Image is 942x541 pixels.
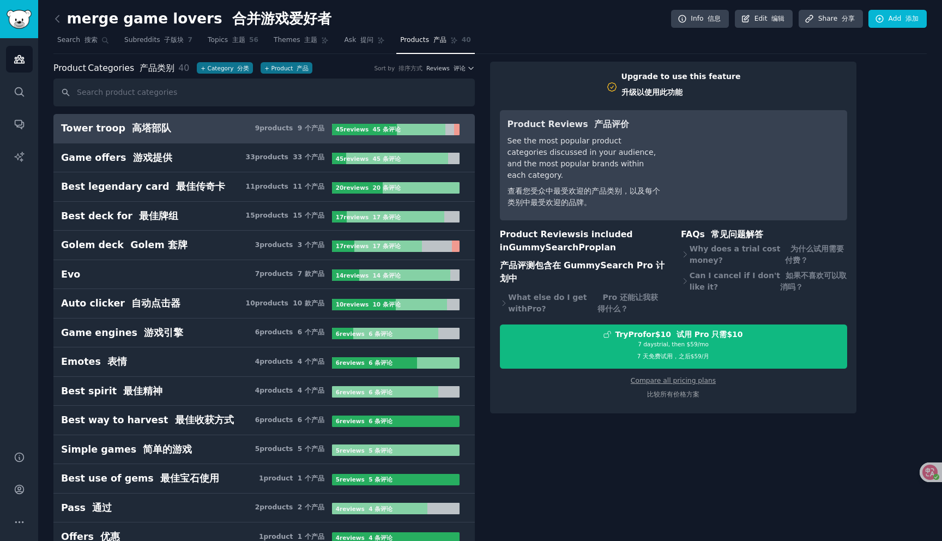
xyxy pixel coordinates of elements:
span: Products [400,35,446,45]
font: 2 个产品 [298,503,324,511]
span: GummySearch Pro [509,242,595,253]
b: 20 review s [336,184,401,191]
div: Auto clicker [61,297,180,310]
a: Emotes 表情4products 4 个产品6reviews 6 条评论 [53,347,475,377]
a: Subreddits 子版块7 [120,32,196,54]
span: 7 [188,35,192,45]
font: 如果不喜欢可以取消吗？ [780,271,847,291]
b: 6 review s [336,359,392,366]
div: Simple games [61,443,192,456]
font: 通过 [92,502,112,513]
font: 评论 [454,65,466,71]
span: Reviews [426,64,466,72]
div: Upgrade to use this feature [621,71,741,103]
font: 20 条评论 [372,184,400,191]
a: Share 分享 [799,10,863,28]
font: 17 条评论 [372,243,400,249]
font: 提问 [360,36,373,44]
h3: Product Reviews is included in plan [500,228,666,290]
span: 40 [178,63,189,73]
font: 5 条评论 [369,447,392,454]
font: 45 条评论 [372,155,400,162]
button: Reviews 评论 [426,64,475,72]
font: 15 个产品 [293,212,324,219]
div: Emotes [61,355,127,369]
div: Game engines [61,326,183,340]
div: 6 product s [255,328,324,338]
a: Golem deck Golem 套牌3products 3 个产品17reviews 17 条评论 [53,231,475,260]
div: Evo [61,268,80,281]
font: Pro 还能让我获得什么？ [597,293,658,313]
font: 比较所有价格方案 [647,390,699,398]
font: 分享 [842,15,855,22]
font: 5 条评论 [369,476,392,483]
div: Pass [61,501,112,515]
div: 6 product s [255,416,324,425]
div: 2 product s [255,503,324,513]
b: 6 review s [336,330,392,337]
font: 3 个产品 [298,241,324,249]
font: 常见问题解答 [711,229,763,239]
div: What else do I get with Pro ? [500,290,666,317]
font: 最佳传奇卡 [176,181,225,192]
span: Themes [274,35,317,45]
font: 查看您受众中最受欢迎的产品类别，以及每个类别中最受欢迎的品牌。 [508,187,660,207]
span: + [201,64,206,72]
font: 产品 [433,36,446,44]
div: 9 product s [255,124,324,134]
span: Search [57,35,98,45]
font: 7 款产品 [298,270,324,278]
a: Game offers 游戏提供33products 33 个产品45reviews 45 条评论 [53,143,475,173]
a: Best use of gems 最佳宝石使用1product 1 个产品5reviews 5 条评论 [53,464,475,494]
font: 编辑 [771,15,784,22]
font: 为什么试用需要付费？ [785,244,844,265]
h2: merge game lovers [53,10,331,28]
button: TryProfor$10 试用 Pro 只需$107 daystrial, then $59/mo7 天免费试用，之后$59/月 [500,324,847,369]
a: Pass 通过2products 2 个产品4reviews 4 条评论 [53,494,475,523]
b: 45 review s [336,155,401,162]
div: Can I cancel if I don't like it? [681,268,847,294]
div: 1 product [259,474,324,484]
a: Edit 编辑 [735,10,793,28]
div: 7 product s [255,269,324,279]
a: Simple games 简单的游戏5products 5 个产品5reviews 5 条评论 [53,435,475,465]
a: Best spirit 最佳精神4products 4 个产品6reviews 6 条评论 [53,377,475,406]
div: 4 product s [255,357,324,367]
font: 游戏引擎 [144,327,183,338]
font: 4 条评论 [369,506,392,512]
a: Evo7products 7 款产品14reviews 14 条评论 [53,260,475,290]
a: Search 搜索 [53,32,113,54]
font: 11 个产品 [293,183,324,190]
font: 4 个产品 [298,358,324,365]
font: 信息 [708,15,721,22]
b: 5 review s [336,476,392,483]
div: 10 product s [246,299,324,309]
a: Add 添加 [868,10,927,28]
b: 6 review s [336,418,392,424]
font: 6 条评论 [369,359,392,366]
font: 产品评测包含在 GummySearch Pro 计划中 [500,260,665,284]
font: 子版块 [164,36,184,44]
input: Search product categories [53,79,475,106]
font: 自动点击器 [131,298,180,309]
div: Golem deck [61,238,188,252]
div: Best spirit [61,384,162,398]
font: 升级以使用此功能 [621,88,683,97]
span: Topics [208,35,245,45]
a: Best deck for 最佳牌组15products 15 个产品17reviews 17 条评论 [53,202,475,231]
font: 产品类别 [140,63,174,73]
font: 7 天免费试用，之后$59/月 [637,353,710,359]
a: Compare all pricing plans比较所有价格方案 [631,377,716,399]
div: 33 product s [246,153,324,163]
button: +Product 产品 [261,62,312,74]
div: 3 product s [255,241,324,250]
font: 表情 [107,356,127,367]
font: 4 条评论 [369,534,392,541]
b: 4 review s [336,506,392,512]
span: + [264,64,269,72]
span: Subreddits [124,35,184,45]
font: 17 条评论 [372,214,400,220]
font: 排序方式 [398,65,422,71]
font: 简单的游戏 [143,444,192,455]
